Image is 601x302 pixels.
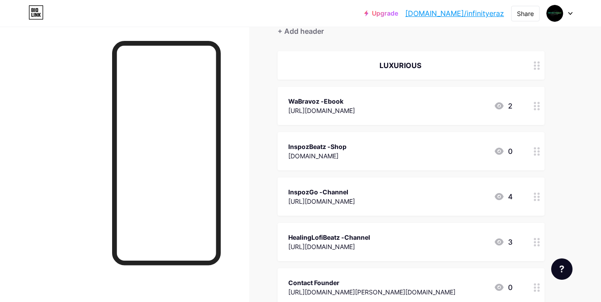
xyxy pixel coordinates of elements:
[288,142,347,151] div: InspozBeatz -Shop
[494,282,512,293] div: 0
[288,287,456,297] div: [URL][DOMAIN_NAME][PERSON_NAME][DOMAIN_NAME]
[494,191,512,202] div: 4
[494,101,512,111] div: 2
[288,187,355,197] div: InspozGo -Channel
[546,5,563,22] img: infinityeraz
[288,233,370,242] div: HealingLofiBeatz -Channel
[288,60,512,71] div: LUXURIOUS
[288,197,355,206] div: [URL][DOMAIN_NAME]
[517,9,534,18] div: Share
[364,10,398,17] a: Upgrade
[494,146,512,157] div: 0
[288,106,355,115] div: [URL][DOMAIN_NAME]
[405,8,504,19] a: [DOMAIN_NAME]/infinityeraz
[288,151,347,161] div: [DOMAIN_NAME]
[494,237,512,247] div: 3
[288,242,370,251] div: [URL][DOMAIN_NAME]
[278,26,324,36] div: + Add header
[288,278,456,287] div: Contact Founder
[288,97,355,106] div: WaBravoz -Ebook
